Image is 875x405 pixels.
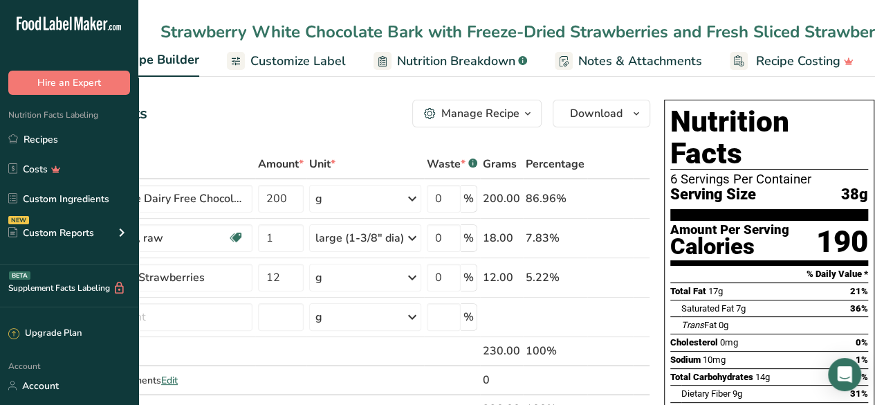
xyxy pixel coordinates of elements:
div: 230.00 [483,343,520,359]
span: 5% [856,372,868,382]
button: Download [553,100,650,127]
span: Total Carbohydrates [670,372,753,382]
div: large (1-3/8" dia) [315,230,404,246]
div: Upgrade Plan [8,327,82,341]
span: Download [570,105,623,122]
span: Percentage [526,156,584,172]
span: 38g [841,186,868,204]
span: Amount [258,156,304,172]
div: Custom Reports [8,226,94,240]
div: 190 [816,224,868,260]
span: Unit [309,156,335,172]
span: 0% [856,337,868,348]
div: 100% [526,343,584,359]
div: 0 [483,372,520,388]
span: 10mg [703,354,726,365]
span: Serving Size [670,186,756,204]
a: Customize Label [227,46,346,77]
div: Calories [670,237,789,257]
div: BETA [9,271,30,280]
span: Recipe Costing [756,52,840,71]
span: 21% [850,286,868,296]
h1: Nutrition Facts [670,106,868,170]
span: Fat [681,320,717,330]
i: Trans [681,320,704,330]
div: 7.83% [526,230,584,246]
a: Notes & Attachments [555,46,702,77]
span: Dietary Fiber [681,388,730,399]
div: Gross Totals [48,344,252,359]
section: % Daily Value * [670,266,868,282]
span: Nutrition Breakdown [397,52,515,71]
a: Recipe Builder [88,44,199,78]
div: Waste [427,156,477,172]
button: Hire an Expert [8,71,130,95]
span: Customize Label [250,52,346,71]
span: Grams [483,156,517,172]
a: Nutrition Breakdown [374,46,527,77]
div: Amount Per Serving [670,224,789,237]
span: Saturated Fat [681,303,734,314]
span: 36% [850,303,868,314]
span: Cholesterol [670,337,718,348]
div: 18.00 [483,230,520,246]
div: g [315,269,322,286]
div: 6 Servings Per Container [670,172,868,186]
span: Edit [161,374,178,387]
div: Simply White Dairy Free Chocolate Bar [71,190,244,207]
a: Recipe Costing [730,46,854,77]
span: Recipe Builder [114,51,199,69]
span: Total Fat [670,286,706,296]
span: Notes & Attachments [578,52,702,71]
div: Strawberries, raw [71,230,228,246]
div: g [315,309,322,325]
span: 9g [733,388,742,399]
input: Add Ingredient [48,303,252,331]
div: 86.96% [526,190,584,207]
div: 12.00 [483,269,520,286]
span: 7g [736,303,746,314]
span: 31% [850,388,868,399]
span: 14g [755,372,770,382]
div: Recipe Yield Adjustments [48,373,252,388]
span: 0mg [720,337,738,348]
div: Open Intercom Messenger [828,358,861,391]
span: 1% [856,354,868,365]
div: 200.00 [483,190,520,207]
div: Manage Recipe [441,105,519,122]
div: Freeze Dried Strawberries [71,269,244,286]
span: 0g [719,320,728,330]
div: g [315,190,322,207]
span: Sodium [670,354,701,365]
button: Manage Recipe [412,100,542,127]
div: 5.22% [526,269,584,286]
div: NEW [8,216,29,224]
span: 17g [708,286,723,296]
